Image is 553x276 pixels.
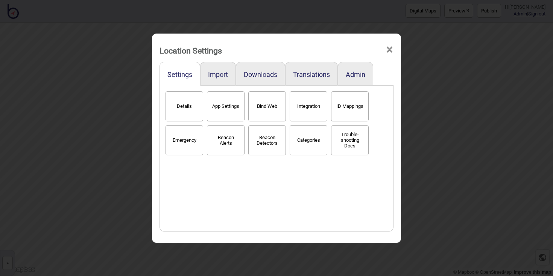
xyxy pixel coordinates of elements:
button: BindiWeb [248,91,286,121]
button: Import [208,71,228,78]
span: × [386,37,393,62]
button: Downloads [244,71,277,78]
button: Admin [346,71,365,78]
button: Beacon Alerts [207,125,245,155]
button: Integration [290,91,327,121]
button: App Settings [207,91,245,121]
button: Details [166,91,203,121]
a: Trouble-shooting Docs [329,135,371,143]
button: ID Mappings [331,91,369,121]
button: Settings [167,71,192,78]
div: Location Settings [160,43,222,59]
button: Translations [293,71,330,78]
button: Trouble-shooting Docs [331,125,369,155]
button: Beacon Detectors [248,125,286,155]
button: Emergency [166,125,203,155]
a: Categories [288,135,329,143]
button: Categories [290,125,327,155]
